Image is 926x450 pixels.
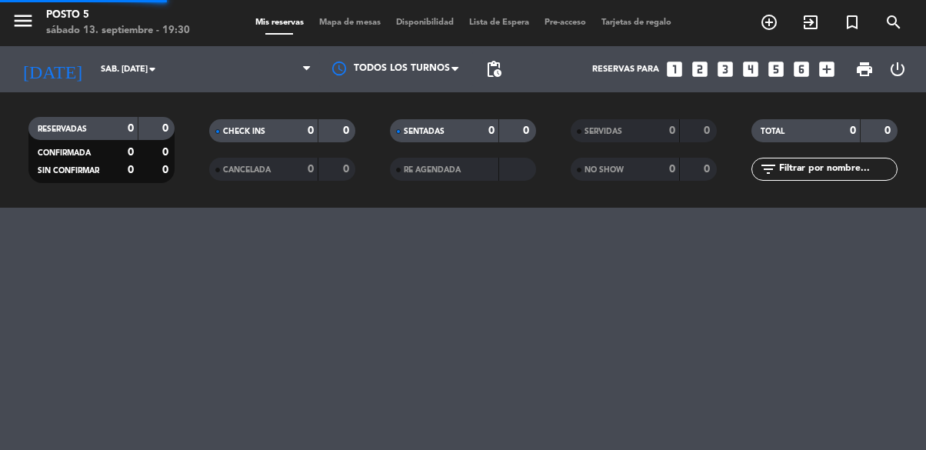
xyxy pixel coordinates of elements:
i: filter_list [759,160,778,178]
span: CANCELADA [223,166,271,174]
span: Pre-acceso [537,18,594,27]
span: RESERVADAS [38,125,87,133]
i: menu [12,9,35,32]
strong: 0 [128,147,134,158]
span: CHECK INS [223,128,265,135]
span: SERVIDAS [585,128,622,135]
i: looks_4 [741,59,761,79]
strong: 0 [884,125,894,136]
strong: 0 [523,125,532,136]
span: TOTAL [761,128,784,135]
span: Lista de Espera [461,18,537,27]
strong: 0 [343,125,352,136]
div: sábado 13. septiembre - 19:30 [46,23,190,38]
i: search [884,13,903,32]
i: add_circle_outline [760,13,778,32]
strong: 0 [704,125,713,136]
span: CONFIRMADA [38,149,91,157]
span: Disponibilidad [388,18,461,27]
strong: 0 [704,164,713,175]
span: SIN CONFIRMAR [38,167,99,175]
i: looks_6 [791,59,811,79]
span: Mis reservas [248,18,311,27]
i: power_settings_new [888,60,907,78]
i: looks_two [690,59,710,79]
button: menu [12,9,35,38]
strong: 0 [308,125,314,136]
span: pending_actions [485,60,503,78]
strong: 0 [162,147,172,158]
i: [DATE] [12,52,93,86]
strong: 0 [128,165,134,175]
strong: 0 [669,164,675,175]
i: looks_5 [766,59,786,79]
i: exit_to_app [801,13,820,32]
strong: 0 [162,123,172,134]
i: arrow_drop_down [143,60,162,78]
strong: 0 [850,125,856,136]
span: RE AGENDADA [404,166,461,174]
span: Tarjetas de regalo [594,18,679,27]
i: looks_3 [715,59,735,79]
strong: 0 [162,165,172,175]
strong: 0 [128,123,134,134]
strong: 0 [669,125,675,136]
div: LOG OUT [881,46,914,92]
span: SENTADAS [404,128,445,135]
span: NO SHOW [585,166,624,174]
strong: 0 [488,125,495,136]
strong: 0 [308,164,314,175]
span: print [855,60,874,78]
i: turned_in_not [843,13,861,32]
i: looks_one [665,59,685,79]
i: add_box [817,59,837,79]
strong: 0 [343,164,352,175]
input: Filtrar por nombre... [778,161,897,178]
div: Posto 5 [46,8,190,23]
span: Reservas para [592,65,659,75]
span: Mapa de mesas [311,18,388,27]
